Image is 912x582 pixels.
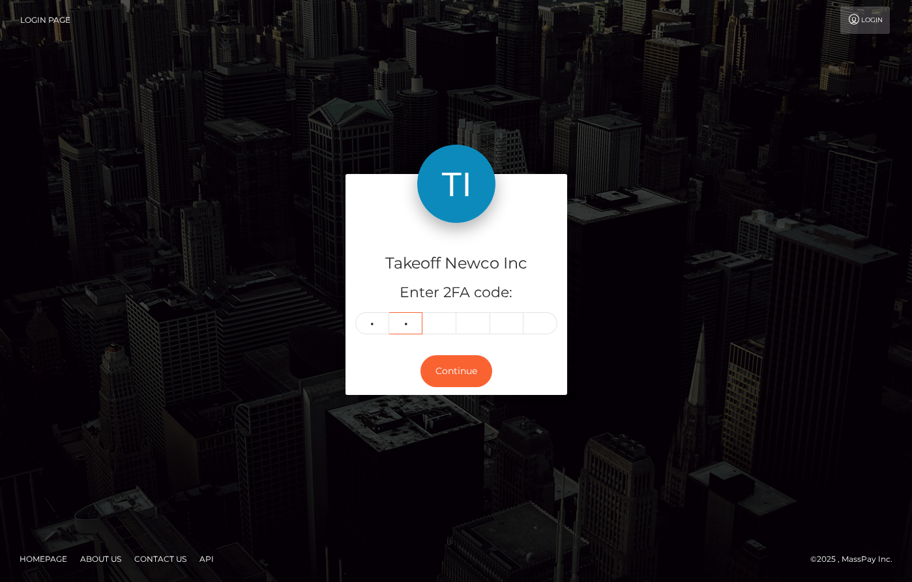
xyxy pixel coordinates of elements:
[840,7,890,34] a: Login
[810,552,902,566] div: © 2025 , MassPay Inc.
[420,355,492,387] button: Continue
[194,549,219,569] a: API
[14,549,72,569] a: Homepage
[75,549,126,569] a: About Us
[20,7,70,34] a: Login Page
[355,283,557,303] h5: Enter 2FA code:
[129,549,192,569] a: Contact Us
[417,145,495,223] img: Takeoff Newco Inc
[355,252,557,275] h4: Takeoff Newco Inc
